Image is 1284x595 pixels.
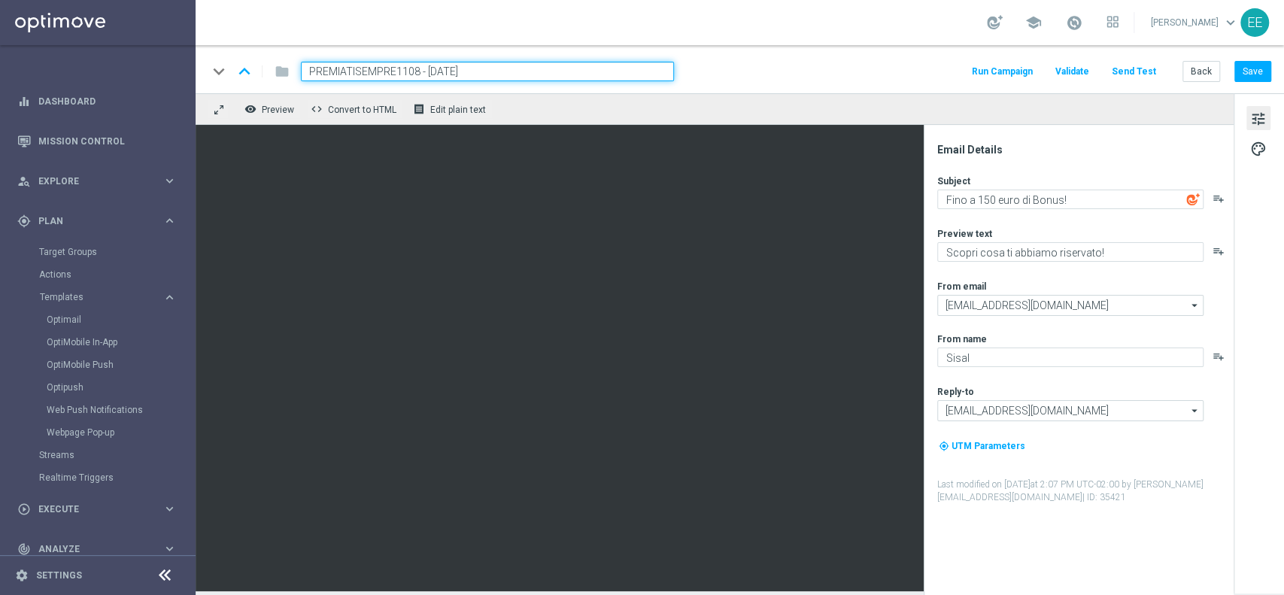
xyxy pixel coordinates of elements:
img: optiGenie.svg [1186,193,1200,206]
div: Optipush [47,376,194,399]
button: gps_fixed Plan keyboard_arrow_right [17,215,178,227]
span: Templates [40,293,147,302]
a: OptiMobile In-App [47,336,156,348]
label: From email [937,281,986,293]
a: Streams [39,449,156,461]
a: Settings [36,571,82,580]
i: keyboard_arrow_up [233,60,256,83]
a: Mission Control [38,121,177,161]
span: Plan [38,217,162,226]
span: keyboard_arrow_down [1222,14,1239,31]
span: Validate [1055,66,1089,77]
label: Subject [937,175,970,187]
div: Actions [39,263,194,286]
i: gps_fixed [17,214,31,228]
i: keyboard_arrow_right [162,502,177,516]
div: OptiMobile Push [47,354,194,376]
span: Explore [38,177,162,186]
button: Send Test [1109,62,1158,82]
button: remove_red_eye Preview [241,99,301,119]
i: settings [15,569,29,582]
div: Optimail [47,308,194,331]
div: Explore [17,175,162,188]
button: Save [1234,61,1271,82]
button: tune [1246,106,1270,130]
i: keyboard_arrow_right [162,174,177,188]
input: Enter a unique template name [301,62,674,81]
div: Plan [17,214,162,228]
i: arrow_drop_down [1188,401,1203,420]
div: Web Push Notifications [47,399,194,421]
button: Templates keyboard_arrow_right [39,291,178,303]
a: Webpage Pop-up [47,427,156,439]
button: code Convert to HTML [307,99,403,119]
label: Reply-to [937,386,974,398]
i: arrow_drop_down [1188,296,1203,315]
button: play_circle_outline Execute keyboard_arrow_right [17,503,178,515]
i: keyboard_arrow_right [162,542,177,556]
i: equalizer [17,95,31,108]
a: Dashboard [38,81,177,121]
div: Webpage Pop-up [47,421,194,444]
span: code [311,103,323,115]
button: person_search Explore keyboard_arrow_right [17,175,178,187]
span: | ID: 35421 [1082,492,1126,502]
a: Optipush [47,381,156,393]
button: playlist_add [1213,351,1225,363]
div: Realtime Triggers [39,466,194,489]
div: EE [1240,8,1269,37]
span: Analyze [38,545,162,554]
a: OptiMobile Push [47,359,156,371]
button: Mission Control [17,135,178,147]
button: track_changes Analyze keyboard_arrow_right [17,543,178,555]
a: Web Push Notifications [47,404,156,416]
span: Preview [262,105,294,115]
div: Email Details [937,143,1232,156]
div: Target Groups [39,241,194,263]
button: receipt Edit plain text [409,99,493,119]
i: track_changes [17,542,31,556]
a: [PERSON_NAME]keyboard_arrow_down [1149,11,1240,34]
button: palette [1246,136,1270,160]
div: Templates [39,286,194,444]
div: Streams [39,444,194,466]
label: From name [937,333,987,345]
div: Dashboard [17,81,177,121]
button: my_location UTM Parameters [937,438,1027,454]
div: OptiMobile In-App [47,331,194,354]
i: keyboard_arrow_right [162,214,177,228]
i: receipt [413,103,425,115]
input: Select [937,400,1204,421]
button: equalizer Dashboard [17,96,178,108]
button: playlist_add [1213,245,1225,257]
a: Optimail [47,314,156,326]
div: Templates [40,293,162,302]
div: Mission Control [17,121,177,161]
button: Back [1182,61,1220,82]
a: Target Groups [39,246,156,258]
div: Analyze [17,542,162,556]
span: Convert to HTML [328,105,396,115]
label: Preview text [937,228,992,240]
button: Run Campaign [970,62,1035,82]
button: playlist_add [1213,193,1225,205]
i: play_circle_outline [17,502,31,516]
button: Validate [1053,62,1091,82]
i: keyboard_arrow_right [162,290,177,305]
div: Execute [17,502,162,516]
a: Realtime Triggers [39,472,156,484]
a: Actions [39,269,156,281]
span: palette [1250,139,1267,159]
span: Execute [38,505,162,514]
label: Last modified on [DATE] at 2:07 PM UTC-02:00 by [PERSON_NAME][EMAIL_ADDRESS][DOMAIN_NAME] [937,478,1232,504]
